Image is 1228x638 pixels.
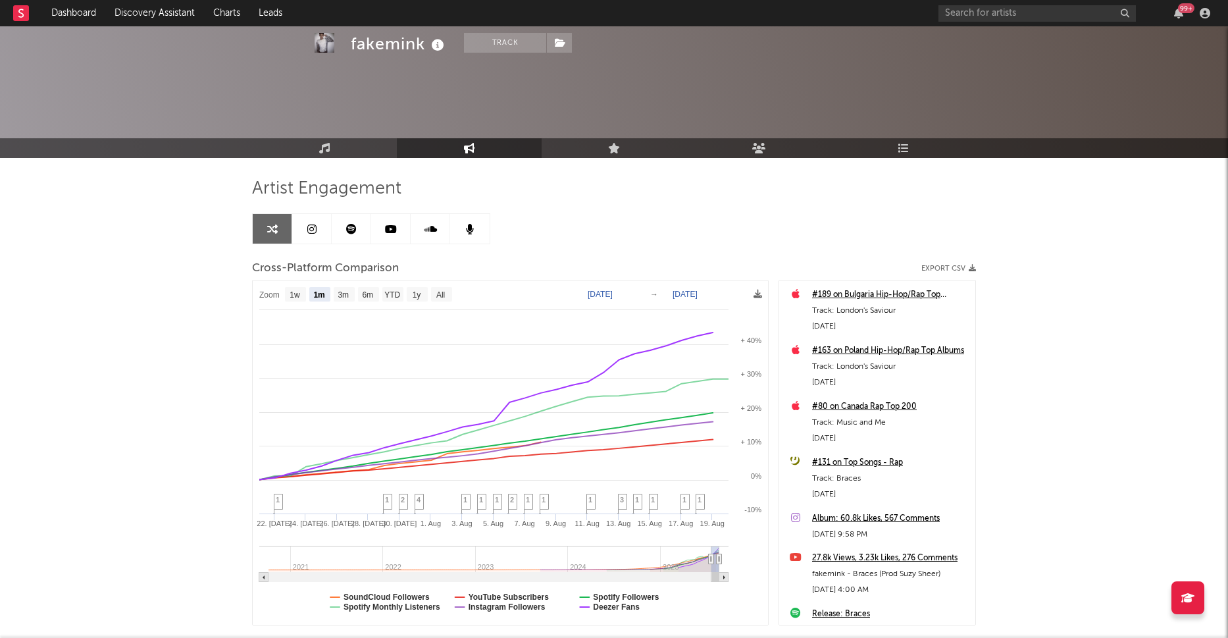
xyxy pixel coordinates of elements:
span: 1 [682,496,686,504]
text: + 30% [741,370,762,378]
text: 1y [413,290,421,300]
span: 2 [401,496,405,504]
text: -10% [744,506,761,514]
div: [DATE] 4:00 AM [812,582,969,598]
text: 9. Aug [546,519,566,527]
a: 27.8k Views, 3.23k Likes, 276 Comments [812,550,969,566]
span: 1 [495,496,499,504]
text: 3m [338,290,349,300]
div: Track: Braces [812,471,969,487]
a: #80 on Canada Rap Top 200 [812,399,969,415]
text: [DATE] [588,290,613,299]
div: Track: Music and Me [812,415,969,431]
a: Album: 60.8k Likes, 567 Comments [812,511,969,527]
text: 3. Aug [451,519,472,527]
text: 11. Aug [575,519,599,527]
span: 1 [463,496,467,504]
text: 17. Aug [669,519,693,527]
text: + 10% [741,438,762,446]
text: 7. Aug [514,519,534,527]
text: → [650,290,658,299]
a: Release: Braces [812,606,969,622]
div: [DATE] [812,319,969,334]
text: Zoom [259,290,280,300]
text: SoundCloud Followers [344,593,430,602]
span: 2 [510,496,514,504]
text: Spotify Followers [593,593,659,602]
text: 19. Aug [700,519,725,527]
text: Spotify Monthly Listeners [344,602,440,612]
div: [DATE] 1:00 AM [812,622,969,638]
div: Track: London's Saviour [812,303,969,319]
span: 1 [588,496,592,504]
a: #189 on Bulgaria Hip-Hop/Rap Top Albums [812,287,969,303]
span: 1 [276,496,280,504]
span: 1 [698,496,702,504]
a: #163 on Poland Hip-Hop/Rap Top Albums [812,343,969,359]
span: 1 [651,496,655,504]
div: fakemink - Braces (Prod Suzy Sheer) [812,566,969,582]
div: fakemink [351,33,448,55]
button: Track [464,33,546,53]
text: 1m [313,290,324,300]
a: #131 on Top Songs - Rap [812,455,969,471]
button: 99+ [1174,8,1183,18]
span: Artist Engagement [252,181,401,197]
input: Search for artists [938,5,1136,22]
div: Track: London's Saviour [812,359,969,375]
span: 1 [385,496,389,504]
span: Cross-Platform Comparison [252,261,399,277]
button: Export CSV [921,265,976,273]
text: 5. Aug [483,519,503,527]
text: 24. [DATE] [288,519,323,527]
text: 22. [DATE] [257,519,292,527]
span: 1 [635,496,639,504]
span: 4 [417,496,421,504]
text: 30. [DATE] [382,519,417,527]
span: 1 [479,496,483,504]
text: 13. Aug [606,519,630,527]
div: [DATE] [812,431,969,446]
span: 1 [542,496,546,504]
text: All [436,290,445,300]
text: + 20% [741,404,762,412]
text: 26. [DATE] [319,519,354,527]
text: Instagram Followers [469,602,546,612]
text: Deezer Fans [593,602,640,612]
span: 3 [620,496,624,504]
text: 0% [751,472,761,480]
text: [DATE] [673,290,698,299]
div: [DATE] 9:58 PM [812,527,969,543]
div: [DATE] [812,487,969,502]
div: [DATE] [812,375,969,390]
div: 99 + [1178,3,1194,13]
text: YouTube Subscribers [469,593,550,602]
text: 15. Aug [638,519,662,527]
text: 1. Aug [421,519,441,527]
text: + 40% [741,336,762,344]
span: 1 [526,496,530,504]
text: 6m [362,290,373,300]
text: 1w [290,290,300,300]
text: YTD [384,290,400,300]
text: 28. [DATE] [351,519,386,527]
